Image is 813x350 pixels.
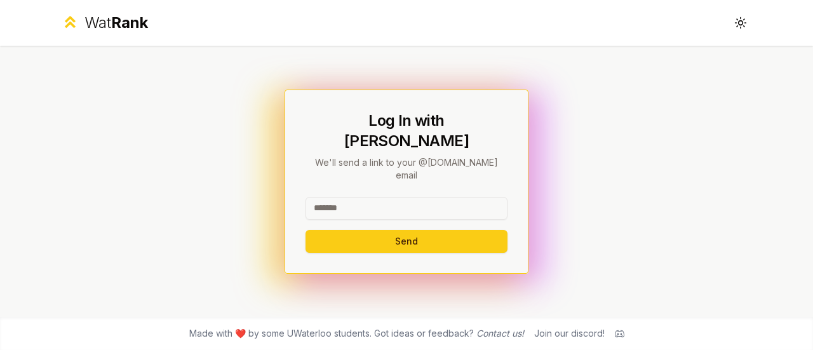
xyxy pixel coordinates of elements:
span: Rank [111,13,148,32]
a: Contact us! [476,328,524,339]
p: We'll send a link to your @[DOMAIN_NAME] email [306,156,507,182]
div: Join our discord! [534,327,605,340]
h1: Log In with [PERSON_NAME] [306,111,507,151]
button: Send [306,230,507,253]
div: Wat [84,13,148,33]
a: WatRank [61,13,148,33]
span: Made with ❤️ by some UWaterloo students. Got ideas or feedback? [189,327,524,340]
